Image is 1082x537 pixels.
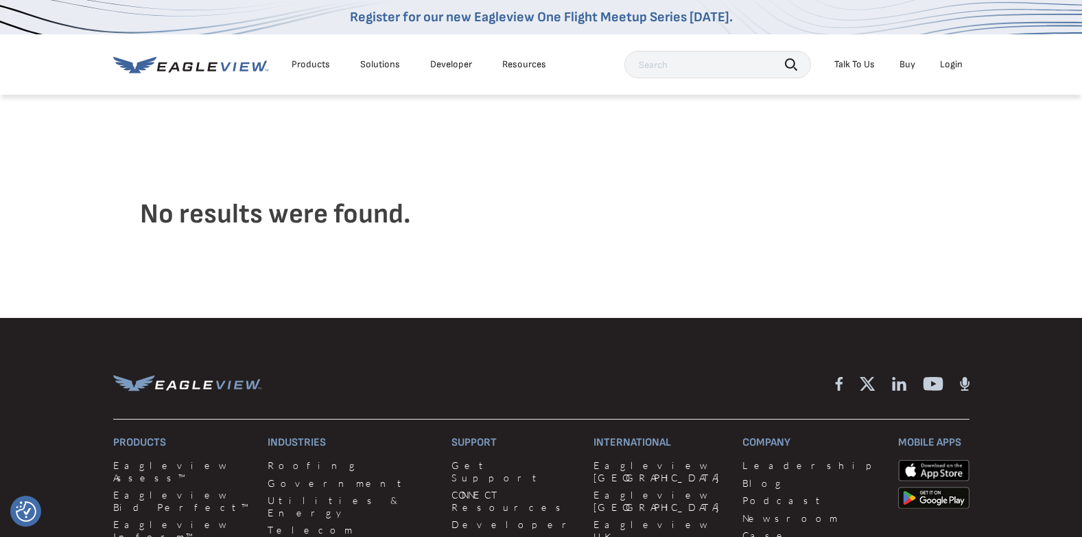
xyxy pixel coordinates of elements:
[898,487,969,509] img: google-play-store_b9643a.png
[16,501,36,522] button: Consent Preferences
[268,477,435,490] a: Government
[451,489,577,513] a: CONNECT Resources
[742,459,881,472] a: Leadership
[593,459,726,483] a: Eagleview [GEOGRAPHIC_DATA]
[113,489,252,513] a: Eagleview Bid Perfect™
[742,494,881,507] a: Podcast
[899,58,915,71] a: Buy
[113,436,252,449] h3: Products
[742,477,881,490] a: Blog
[451,459,577,483] a: Get Support
[350,9,733,25] a: Register for our new Eagleview One Flight Meetup Series [DATE].
[502,58,546,71] div: Resources
[268,459,435,472] a: Roofing
[140,162,943,266] h4: No results were found.
[451,436,577,449] h3: Support
[940,58,963,71] div: Login
[360,58,400,71] div: Solutions
[268,436,435,449] h3: Industries
[624,51,811,78] input: Search
[742,436,881,449] h3: Company
[451,518,577,531] a: Developer
[430,58,472,71] a: Developer
[834,58,875,71] div: Talk To Us
[742,512,881,525] a: Newsroom
[593,436,726,449] h3: International
[16,501,36,522] img: Revisit consent button
[292,58,330,71] div: Products
[268,524,435,536] a: Telecom
[268,494,435,518] a: Utilities & Energy
[113,459,252,483] a: Eagleview Assess™
[593,489,726,513] a: Eagleview [GEOGRAPHIC_DATA]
